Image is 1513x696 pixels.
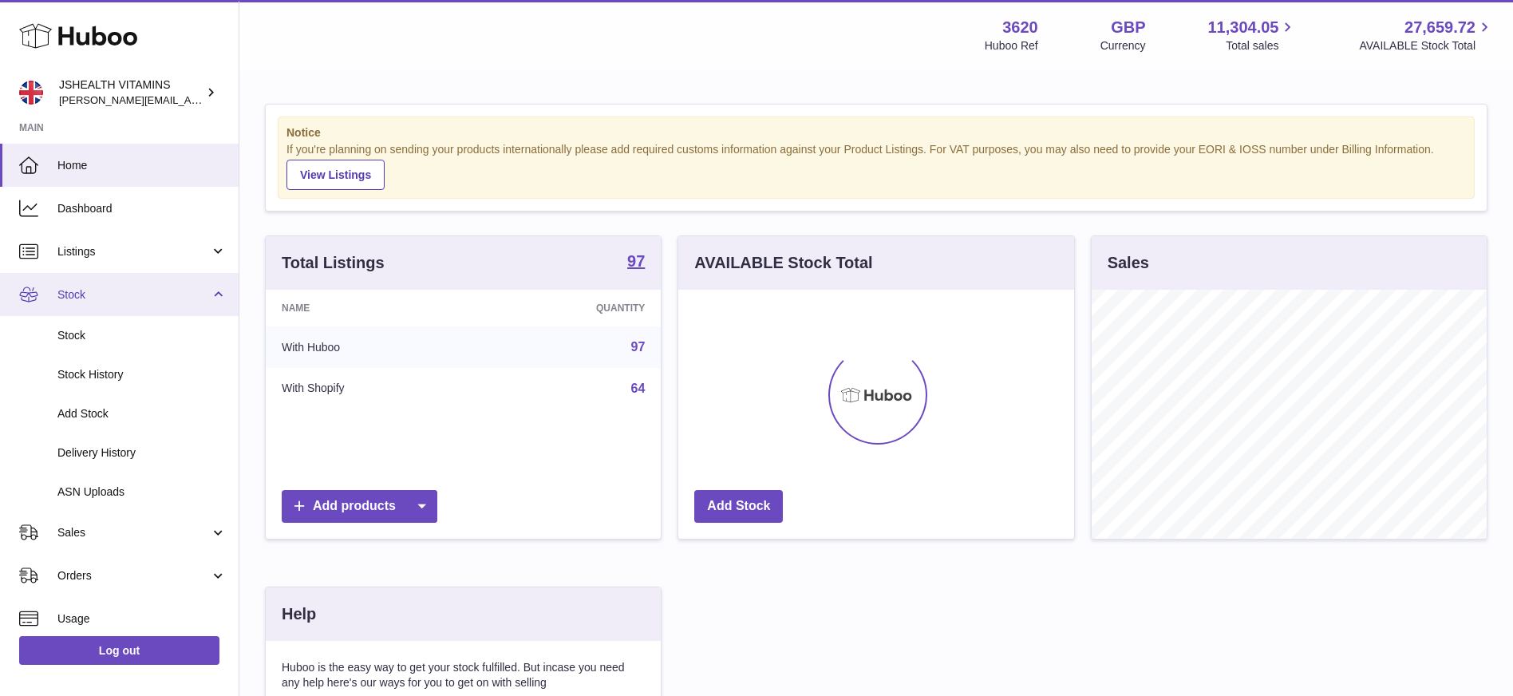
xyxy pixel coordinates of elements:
[282,252,385,274] h3: Total Listings
[694,252,872,274] h3: AVAILABLE Stock Total
[1404,17,1475,38] span: 27,659.72
[282,490,437,523] a: Add products
[282,603,316,625] h3: Help
[266,326,479,368] td: With Huboo
[286,125,1466,140] strong: Notice
[59,93,320,106] span: [PERSON_NAME][EMAIL_ADDRESS][DOMAIN_NAME]
[282,660,645,690] p: Huboo is the easy way to get your stock fulfilled. But incase you need any help here's our ways f...
[57,328,227,343] span: Stock
[57,244,210,259] span: Listings
[57,367,227,382] span: Stock History
[266,368,479,409] td: With Shopify
[286,142,1466,190] div: If you're planning on sending your products internationally please add required customs informati...
[57,525,210,540] span: Sales
[266,290,479,326] th: Name
[1359,17,1494,53] a: 27,659.72 AVAILABLE Stock Total
[985,38,1038,53] div: Huboo Ref
[1002,17,1038,38] strong: 3620
[57,484,227,500] span: ASN Uploads
[631,382,646,395] a: 64
[19,636,219,665] a: Log out
[1111,17,1145,38] strong: GBP
[57,611,227,627] span: Usage
[627,253,645,272] a: 97
[694,490,783,523] a: Add Stock
[286,160,385,190] a: View Listings
[57,287,210,303] span: Stock
[57,201,227,216] span: Dashboard
[1207,17,1297,53] a: 11,304.05 Total sales
[57,406,227,421] span: Add Stock
[57,568,210,583] span: Orders
[1100,38,1146,53] div: Currency
[1359,38,1494,53] span: AVAILABLE Stock Total
[1226,38,1297,53] span: Total sales
[57,158,227,173] span: Home
[627,253,645,269] strong: 97
[631,340,646,354] a: 97
[1207,17,1278,38] span: 11,304.05
[57,445,227,461] span: Delivery History
[19,81,43,105] img: francesca@jshealthvitamins.com
[1108,252,1149,274] h3: Sales
[479,290,661,326] th: Quantity
[59,77,203,108] div: JSHEALTH VITAMINS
